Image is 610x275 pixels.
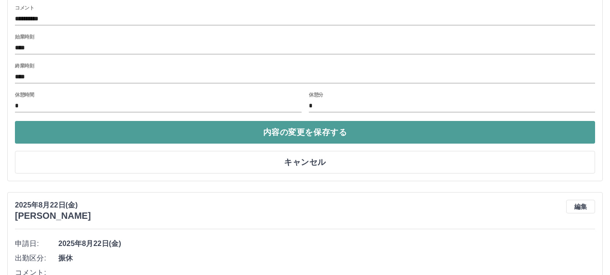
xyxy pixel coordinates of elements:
[15,238,58,249] span: 申請日:
[15,4,34,11] label: コメント
[15,34,34,40] label: 始業時刻
[15,121,595,144] button: 内容の変更を保存する
[15,63,34,69] label: 終業時刻
[15,92,34,98] label: 休憩時間
[58,238,595,249] span: 2025年8月22日(金)
[15,211,91,221] h3: [PERSON_NAME]
[566,200,595,213] button: 編集
[15,253,58,264] span: 出勤区分:
[15,151,595,174] button: キャンセル
[309,92,323,98] label: 休憩分
[58,253,595,264] span: 振休
[15,200,91,211] p: 2025年8月22日(金)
